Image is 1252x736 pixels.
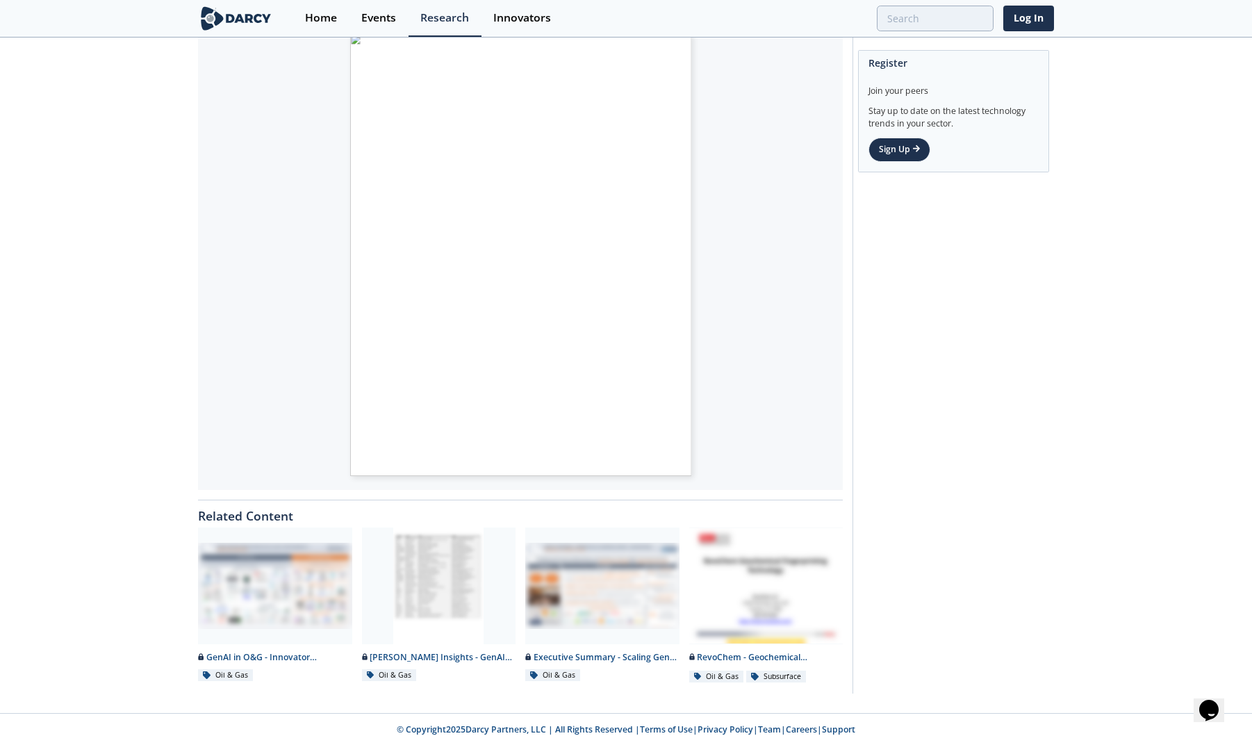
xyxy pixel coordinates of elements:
[112,723,1140,736] p: © Copyright 2025 Darcy Partners, LLC | All Rights Reserved | | | | |
[698,723,753,735] a: Privacy Policy
[746,671,806,683] div: Subsurface
[877,6,994,31] input: Advanced Search
[305,13,337,24] div: Home
[198,500,843,523] div: Related Content
[420,13,469,24] div: Research
[362,651,516,664] div: [PERSON_NAME] Insights - GenAI Cohort List & Contact Info
[868,97,1039,130] div: Stay up to date on the latest technology trends in your sector.
[198,651,352,664] div: GenAI in O&G - Innovator Landscape
[198,669,253,682] div: Oil & Gas
[689,651,843,664] div: RevoChem - Geochemical Fingerprinting Technology
[198,6,274,31] img: logo-wide.svg
[493,13,551,24] div: Innovators
[362,669,417,682] div: Oil & Gas
[758,723,781,735] a: Team
[868,75,1039,97] div: Join your peers
[357,528,521,684] a: Darcy Insights - GenAI Cohort List & Contact Info preview [PERSON_NAME] Insights - GenAI Cohort L...
[868,51,1039,75] div: Register
[868,138,930,161] a: Sign Up
[525,669,580,682] div: Oil & Gas
[822,723,855,735] a: Support
[684,528,848,684] a: RevoChem - Geochemical Fingerprinting Technology preview RevoChem - Geochemical Fingerprinting Te...
[1003,6,1054,31] a: Log In
[193,528,357,684] a: GenAI in O&G - Innovator Landscape preview GenAI in O&G - Innovator Landscape Oil & Gas
[786,723,817,735] a: Careers
[361,13,396,24] div: Events
[525,651,679,664] div: Executive Summary - Scaling GenAI in O&G
[1194,680,1238,722] iframe: chat widget
[520,528,684,684] a: Executive Summary - Scaling GenAI in O&G preview Executive Summary - Scaling GenAI in O&G Oil & Gas
[689,671,744,683] div: Oil & Gas
[640,723,693,735] a: Terms of Use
